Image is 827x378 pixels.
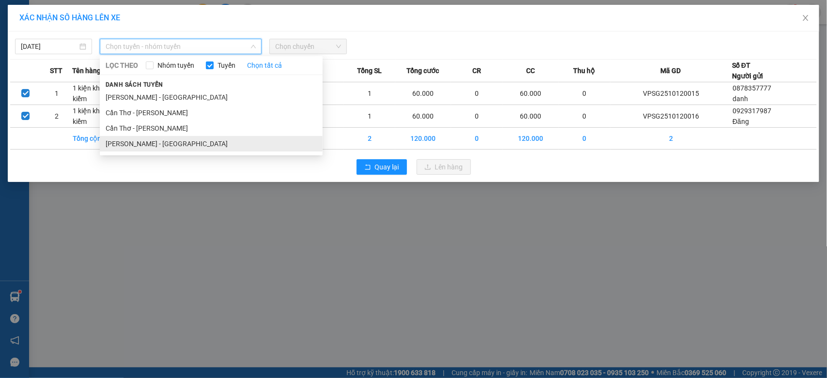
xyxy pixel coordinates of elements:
td: 0 [451,105,503,128]
span: LỌC THEO [106,60,138,71]
span: Chọn tuyến - nhóm tuyến [106,39,256,54]
td: 60.000 [395,82,451,105]
td: 1 kiện không kiểm [72,105,124,128]
input: 12/10/2025 [21,41,78,52]
td: 0 [451,82,503,105]
span: CC [526,65,535,76]
td: Tổng cộng [72,128,124,150]
span: Mã GD [661,65,681,76]
td: VPSG2510120016 [610,105,733,128]
img: logo [5,32,28,61]
span: Danh sách tuyến [100,80,169,89]
span: 1900 8181 [29,69,58,76]
td: 0 [559,82,610,105]
span: XÁC NHẬN SỐ HÀNG LÊN XE [19,13,120,22]
span: Thu hộ [573,65,595,76]
span: down [250,44,256,49]
td: 1 [41,82,72,105]
td: 0 [559,128,610,150]
td: 60.000 [503,82,559,105]
span: danh [733,95,748,103]
span: Quay lại [375,162,399,172]
button: Close [792,5,819,32]
button: rollbackQuay lại [357,159,407,175]
span: Tuyến [214,60,239,71]
span: 0878357777 [733,84,771,92]
li: [PERSON_NAME] - [GEOGRAPHIC_DATA] [100,136,323,151]
span: STT [50,65,62,76]
td: 1 kiện không kiểm [72,82,124,105]
span: Tên hàng [72,65,101,76]
td: 1 [344,105,396,128]
td: 2 [344,128,396,150]
span: Nhóm tuyến [154,60,198,71]
td: 120.000 [395,128,451,150]
td: 0 [559,105,610,128]
td: 60.000 [395,105,451,128]
td: 60.000 [503,105,559,128]
span: GỬI KHÁCH HÀNG [106,40,204,54]
span: close [802,14,810,22]
td: 2 [610,128,733,150]
td: 1 [344,82,396,105]
span: Chọn chuyến [275,39,341,54]
td: VPSG2510120015 [610,82,733,105]
span: Tổng cước [407,65,439,76]
span: 0929317987 [733,107,771,115]
button: uploadLên hàng [417,159,471,175]
span: Tổng SL [357,65,382,76]
td: 0 [451,128,503,150]
td: 2 [41,105,72,128]
td: 120.000 [503,128,559,150]
li: Cần Thơ - [PERSON_NAME] [100,105,323,121]
span: Đăng [733,118,749,125]
span: [PERSON_NAME] [29,6,88,15]
li: Cần Thơ - [PERSON_NAME] [100,121,323,136]
span: CR [472,65,481,76]
span: E11, Đường số 8, [PERSON_NAME] cư Nông [GEOGRAPHIC_DATA], Kv.[PERSON_NAME], [PERSON_NAME][GEOGRAP... [29,17,103,68]
a: Chọn tất cả [247,60,282,71]
li: [PERSON_NAME] - [GEOGRAPHIC_DATA] [100,90,323,105]
div: Số ĐT Người gửi [732,60,763,81]
span: rollback [364,164,371,171]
